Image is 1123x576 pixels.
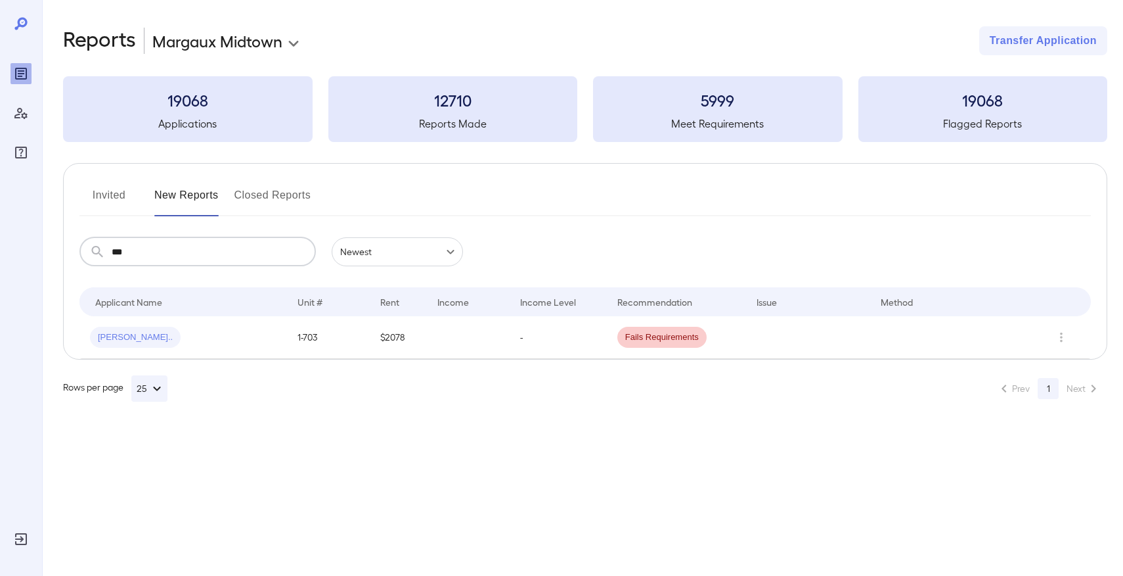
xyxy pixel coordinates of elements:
h5: Flagged Reports [858,116,1108,132]
p: Margaux Midtown [152,30,282,51]
h5: Applications [63,116,313,132]
div: Applicant Name [95,294,162,310]
span: [PERSON_NAME].. [90,331,181,344]
button: Row Actions [1051,327,1072,348]
button: Invited [79,185,139,216]
div: Recommendation [617,294,692,310]
summary: 19068Applications12710Reports Made5999Meet Requirements19068Flagged Reports [63,76,1107,142]
div: Reports [11,63,32,84]
h3: 19068 [63,89,313,110]
div: Newest [332,237,463,266]
h2: Reports [63,26,136,55]
div: FAQ [11,142,32,163]
h3: 5999 [593,89,843,110]
div: Issue [757,294,778,310]
div: Unit # [297,294,322,310]
div: Income Level [520,294,576,310]
span: Fails Requirements [617,331,707,344]
button: Transfer Application [979,26,1107,55]
td: $2078 [370,316,427,359]
nav: pagination navigation [990,378,1107,399]
h5: Reports Made [328,116,578,132]
div: Log Out [11,529,32,550]
td: 1-703 [287,316,370,359]
div: Rent [380,294,401,310]
div: Manage Users [11,103,32,124]
button: 25 [131,375,167,402]
h3: 19068 [858,89,1108,110]
div: Method [881,294,913,310]
div: Rows per page [63,375,167,402]
button: New Reports [154,185,219,216]
td: - [510,316,607,359]
div: Income [437,294,469,310]
button: page 1 [1038,378,1059,399]
h5: Meet Requirements [593,116,843,132]
h3: 12710 [328,89,578,110]
button: Closed Reports [234,185,311,216]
